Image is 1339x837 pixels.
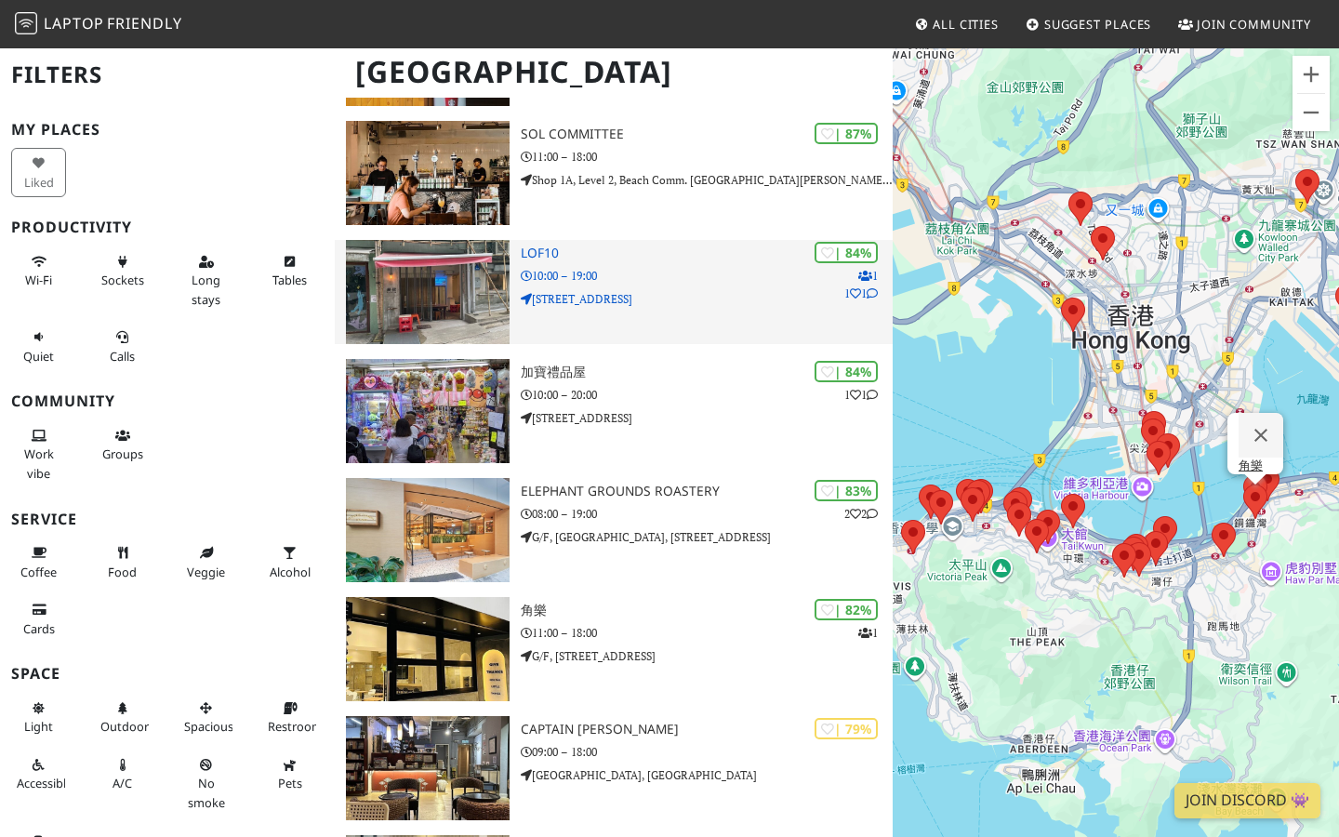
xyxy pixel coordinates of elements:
h3: 加寶禮品屋 [521,365,893,380]
button: 放大 [1293,56,1330,93]
span: Alcohol [270,564,311,580]
h3: Elephant Grounds Roastery [521,484,893,499]
h2: Filters [11,46,324,103]
img: Captain Coffee [346,716,510,820]
p: 1 [858,624,878,642]
div: | 84% [815,242,878,263]
p: [STREET_ADDRESS] [521,409,893,427]
p: 08:00 – 19:00 [521,505,893,523]
img: Lof10 [346,240,510,344]
span: Stable Wi-Fi [25,272,52,288]
p: 1 1 [844,386,878,404]
span: Coffee [20,564,57,580]
h3: Space [11,665,324,683]
button: Light [11,693,66,742]
button: Calls [95,322,150,371]
button: A/C [95,750,150,799]
span: All Cities [933,16,999,33]
span: People working [24,445,54,481]
h3: Captain [PERSON_NAME] [521,722,893,737]
button: No smoke [179,750,233,817]
p: 10:00 – 19:00 [521,267,893,285]
span: Smoke free [188,775,225,810]
button: Work vibe [11,420,66,488]
button: Spacious [179,693,233,742]
button: 縮小 [1293,94,1330,131]
img: 角樂 [346,597,510,701]
p: G/F, [GEOGRAPHIC_DATA], [STREET_ADDRESS] [521,528,893,546]
span: Laptop [44,13,104,33]
img: 加寶禮品屋 [346,359,510,463]
h3: Lof10 [521,246,893,261]
button: Tables [262,246,317,296]
button: Restroom [262,693,317,742]
span: Friendly [107,13,181,33]
span: Long stays [192,272,220,307]
span: Power sockets [101,272,144,288]
span: Outdoor area [100,718,149,735]
a: 角樂 [1239,458,1263,472]
span: Quiet [23,348,54,365]
a: Elephant Grounds Roastery | 83% 22 Elephant Grounds Roastery 08:00 – 19:00 G/F, [GEOGRAPHIC_DATA]... [335,478,893,582]
h3: 角樂 [521,603,893,618]
a: Suggest Places [1018,7,1160,41]
button: Food [95,538,150,587]
span: Suggest Places [1044,16,1152,33]
div: | 83% [815,480,878,501]
button: Groups [95,420,150,470]
h3: Service [11,511,324,528]
h3: SOL Committee [521,126,893,142]
p: [GEOGRAPHIC_DATA], [GEOGRAPHIC_DATA] [521,766,893,784]
button: Pets [262,750,317,799]
button: Sockets [95,246,150,296]
a: All Cities [907,7,1006,41]
button: Veggie [179,538,233,587]
button: Alcohol [262,538,317,587]
img: LaptopFriendly [15,12,37,34]
img: Elephant Grounds Roastery [346,478,510,582]
p: G/F, [STREET_ADDRESS] [521,647,893,665]
div: | 79% [815,718,878,739]
button: 關閉 [1239,413,1283,458]
span: Accessible [17,775,73,791]
a: Captain Coffee | 79% Captain [PERSON_NAME] 09:00 – 18:00 [GEOGRAPHIC_DATA], [GEOGRAPHIC_DATA] [335,716,893,820]
span: Food [108,564,137,580]
span: Restroom [268,718,323,735]
span: Pet friendly [278,775,302,791]
p: Shop 1A, Level 2, Beach Comm. [GEOGRAPHIC_DATA][PERSON_NAME], [GEOGRAPHIC_DATA] [521,171,893,189]
button: Quiet [11,322,66,371]
p: 11:00 – 18:00 [521,624,893,642]
button: Outdoor [95,693,150,742]
p: 09:00 – 18:00 [521,743,893,761]
a: Join Community [1171,7,1319,41]
span: Group tables [102,445,143,462]
p: 10:00 – 20:00 [521,386,893,404]
button: Long stays [179,246,233,314]
a: Lof10 | 84% 111 Lof10 10:00 – 19:00 [STREET_ADDRESS] [335,240,893,344]
button: Wi-Fi [11,246,66,296]
p: 11:00 – 18:00 [521,148,893,166]
p: 2 2 [844,505,878,523]
div: | 82% [815,599,878,620]
div: | 87% [815,123,878,144]
span: Credit cards [23,620,55,637]
button: Cards [11,594,66,644]
h3: My Places [11,121,324,139]
span: Air conditioned [113,775,132,791]
p: [STREET_ADDRESS] [521,290,893,308]
h3: Community [11,392,324,410]
h3: Productivity [11,219,324,236]
button: Coffee [11,538,66,587]
a: 角樂 | 82% 1 角樂 11:00 – 18:00 G/F, [STREET_ADDRESS] [335,597,893,701]
span: Work-friendly tables [272,272,307,288]
span: Join Community [1197,16,1311,33]
p: 1 1 1 [844,267,878,302]
span: Natural light [24,718,53,735]
span: Veggie [187,564,225,580]
a: 加寶禮品屋 | 84% 11 加寶禮品屋 10:00 – 20:00 [STREET_ADDRESS] [335,359,893,463]
a: LaptopFriendly LaptopFriendly [15,8,182,41]
div: | 84% [815,361,878,382]
button: Accessible [11,750,66,799]
a: SOL Committee | 87% SOL Committee 11:00 – 18:00 Shop 1A, Level 2, Beach Comm. [GEOGRAPHIC_DATA][P... [335,121,893,225]
span: Video/audio calls [110,348,135,365]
